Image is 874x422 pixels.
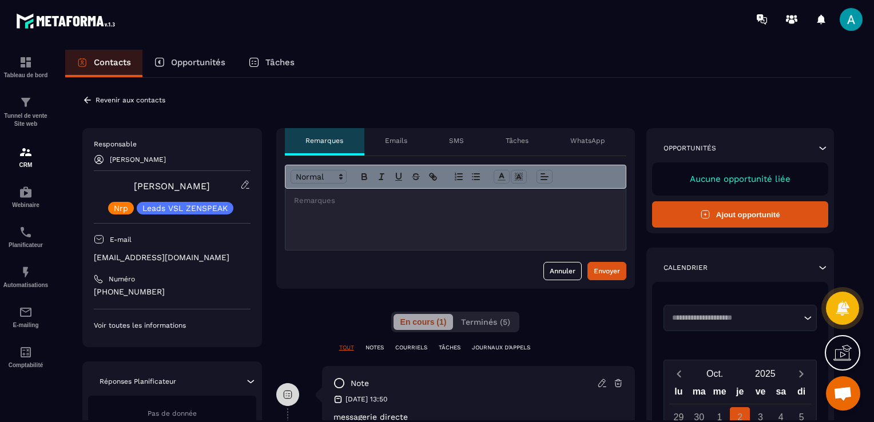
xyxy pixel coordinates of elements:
[790,366,812,381] button: Next month
[543,262,582,280] button: Annuler
[94,57,131,67] p: Contacts
[461,317,510,327] span: Terminés (5)
[100,377,176,386] p: Réponses Planificateur
[110,235,132,244] p: E-mail
[664,305,817,331] div: Search for option
[664,263,708,272] p: Calendrier
[3,112,49,128] p: Tunnel de vente Site web
[791,384,812,404] div: di
[730,384,750,404] div: je
[594,265,620,277] div: Envoyer
[3,47,49,87] a: formationformationTableau de bord
[3,322,49,328] p: E-mailing
[3,362,49,368] p: Comptabilité
[690,364,740,384] button: Open months overlay
[114,204,128,212] p: Nrp
[664,144,716,153] p: Opportunités
[668,312,801,324] input: Search for option
[142,50,237,77] a: Opportunités
[366,344,384,352] p: NOTES
[395,344,427,352] p: COURRIELS
[148,409,197,417] span: Pas de donnée
[19,225,33,239] img: scheduler
[472,344,530,352] p: JOURNAUX D'APPELS
[19,305,33,319] img: email
[94,252,251,263] p: [EMAIL_ADDRESS][DOMAIN_NAME]
[770,384,791,404] div: sa
[19,185,33,199] img: automations
[16,10,119,31] img: logo
[826,376,860,411] div: Ouvrir le chat
[19,345,33,359] img: accountant
[3,72,49,78] p: Tableau de bord
[109,274,135,284] p: Numéro
[3,177,49,217] a: automationsautomationsWebinaire
[94,140,251,149] p: Responsable
[689,384,709,404] div: ma
[3,217,49,257] a: schedulerschedulerPlanificateur
[439,344,460,352] p: TÂCHES
[652,201,829,228] button: Ajout opportunité
[19,265,33,279] img: automations
[65,50,142,77] a: Contacts
[94,321,251,330] p: Voir toutes les informations
[3,282,49,288] p: Automatisations
[3,297,49,337] a: emailemailE-mailing
[333,412,623,421] p: messagerie directe
[94,287,165,296] ringoverc2c-number-84e06f14122c: [PHONE_NUMBER]
[3,242,49,248] p: Planificateur
[237,50,306,77] a: Tâches
[3,137,49,177] a: formationformationCRM
[454,314,517,330] button: Terminés (5)
[669,366,690,381] button: Previous month
[142,204,228,212] p: Leads VSL ZENSPEAK
[96,96,165,104] p: Revenir aux contacts
[385,136,407,145] p: Emails
[305,136,343,145] p: Remarques
[3,202,49,208] p: Webinaire
[394,314,453,330] button: En cours (1)
[19,55,33,69] img: formation
[449,136,464,145] p: SMS
[664,174,817,184] p: Aucune opportunité liée
[351,378,369,389] p: note
[110,156,166,164] p: [PERSON_NAME]
[19,95,33,109] img: formation
[339,344,354,352] p: TOUT
[3,257,49,297] a: automationsautomationsAutomatisations
[3,337,49,377] a: accountantaccountantComptabilité
[709,384,730,404] div: me
[3,162,49,168] p: CRM
[506,136,529,145] p: Tâches
[3,87,49,137] a: formationformationTunnel de vente Site web
[134,181,210,192] a: [PERSON_NAME]
[669,384,689,404] div: lu
[345,395,387,404] p: [DATE] 13:50
[265,57,295,67] p: Tâches
[750,384,771,404] div: ve
[19,145,33,159] img: formation
[94,287,165,296] ringoverc2c-84e06f14122c: Call with Ringover
[171,57,225,67] p: Opportunités
[400,317,446,327] span: En cours (1)
[740,364,790,384] button: Open years overlay
[587,262,626,280] button: Envoyer
[570,136,605,145] p: WhatsApp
